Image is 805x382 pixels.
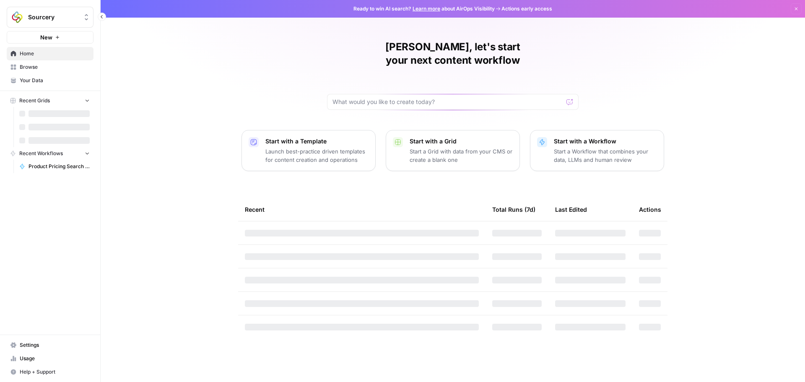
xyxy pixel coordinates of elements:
[241,130,376,171] button: Start with a TemplateLaunch best-practice driven templates for content creation and operations
[20,63,90,71] span: Browse
[327,40,579,67] h1: [PERSON_NAME], let's start your next content workflow
[410,137,513,146] p: Start with a Grid
[554,147,657,164] p: Start a Workflow that combines your data, LLMs and human review
[19,97,50,104] span: Recent Grids
[28,13,79,21] span: Sourcery
[20,50,90,57] span: Home
[7,74,93,87] a: Your Data
[40,33,52,42] span: New
[7,94,93,107] button: Recent Grids
[7,60,93,74] a: Browse
[413,5,440,12] a: Learn more
[386,130,520,171] button: Start with a GridStart a Grid with data from your CMS or create a blank one
[20,355,90,362] span: Usage
[554,137,657,146] p: Start with a Workflow
[639,198,661,221] div: Actions
[7,47,93,60] a: Home
[530,130,664,171] button: Start with a WorkflowStart a Workflow that combines your data, LLMs and human review
[7,147,93,160] button: Recent Workflows
[20,77,90,84] span: Your Data
[353,5,495,13] span: Ready to win AI search? about AirOps Visibility
[7,352,93,365] a: Usage
[265,137,369,146] p: Start with a Template
[265,147,369,164] p: Launch best-practice driven templates for content creation and operations
[7,338,93,352] a: Settings
[7,7,93,28] button: Workspace: Sourcery
[7,365,93,379] button: Help + Support
[245,198,479,221] div: Recent
[16,160,93,173] a: Product Pricing Search - 2025
[492,198,535,221] div: Total Runs (7d)
[501,5,552,13] span: Actions early access
[20,341,90,349] span: Settings
[7,31,93,44] button: New
[19,150,63,157] span: Recent Workflows
[555,198,587,221] div: Last Edited
[332,98,563,106] input: What would you like to create today?
[410,147,513,164] p: Start a Grid with data from your CMS or create a blank one
[20,368,90,376] span: Help + Support
[29,163,90,170] span: Product Pricing Search - 2025
[10,10,25,25] img: Sourcery Logo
